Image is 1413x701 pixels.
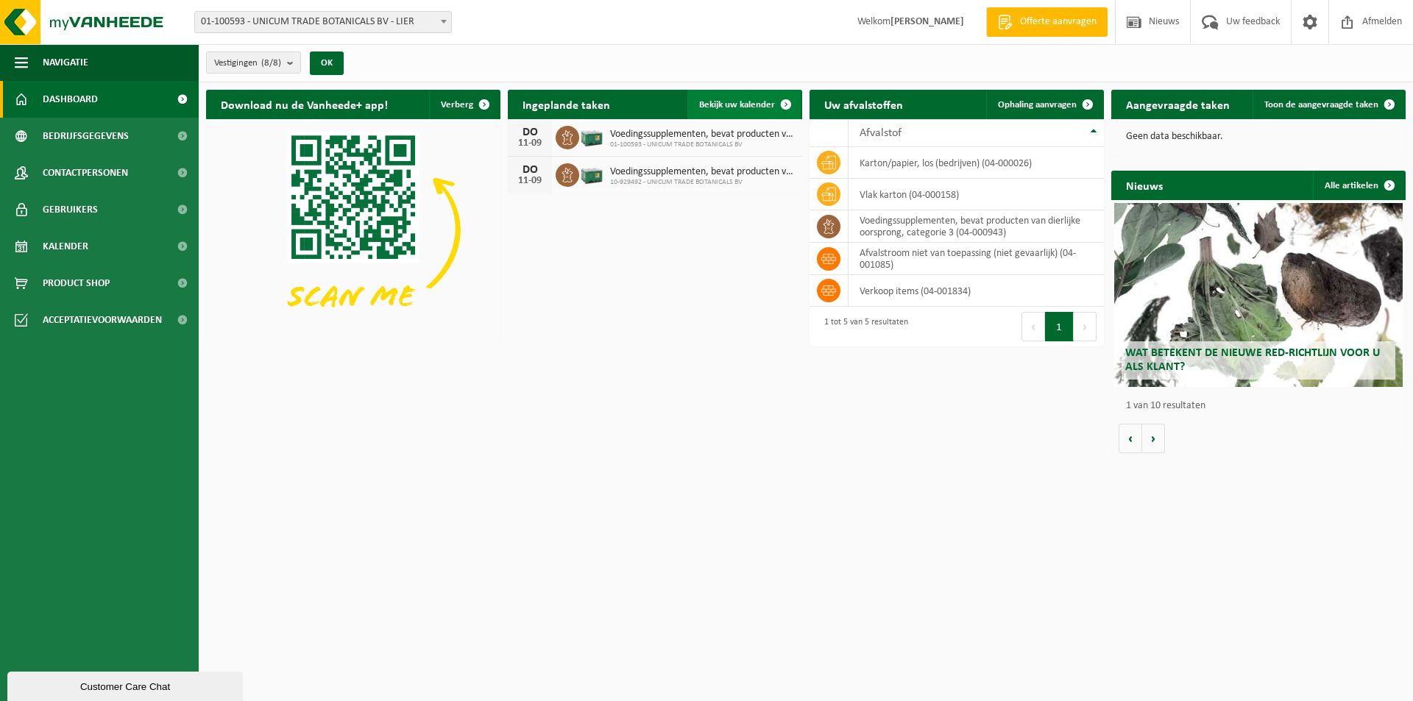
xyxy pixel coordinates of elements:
[214,52,281,74] span: Vestigingen
[849,210,1104,243] td: voedingssupplementen, bevat producten van dierlijke oorsprong, categorie 3 (04-000943)
[849,179,1104,210] td: vlak karton (04-000158)
[699,100,775,110] span: Bekijk uw kalender
[986,7,1108,37] a: Offerte aanvragen
[687,90,801,119] a: Bekijk uw kalender
[43,265,110,302] span: Product Shop
[1142,424,1165,453] button: Volgende
[1264,100,1378,110] span: Toon de aangevraagde taken
[1119,424,1142,453] button: Vorige
[817,310,908,343] div: 1 tot 5 van 5 resultaten
[610,140,795,149] span: 01-100593 - UNICUM TRADE BOTANICALS BV
[441,100,473,110] span: Verberg
[810,90,918,118] h2: Uw afvalstoffen
[206,90,403,118] h2: Download nu de Vanheede+ app!
[1045,312,1074,341] button: 1
[515,138,545,149] div: 11-09
[429,90,499,119] button: Verberg
[43,44,88,81] span: Navigatie
[579,124,604,149] img: PB-LB-0680-HPE-GN-01
[1126,132,1391,142] p: Geen data beschikbaar.
[7,669,246,701] iframe: chat widget
[43,118,129,154] span: Bedrijfsgegevens
[860,127,902,139] span: Afvalstof
[194,11,452,33] span: 01-100593 - UNICUM TRADE BOTANICALS BV - LIER
[849,275,1104,307] td: verkoop items (04-001834)
[508,90,625,118] h2: Ingeplande taken
[849,147,1104,179] td: karton/papier, los (bedrijven) (04-000026)
[610,129,795,140] span: Voedingssupplementen, bevat producten van dierlijke oorsprong, categorie 3
[849,243,1104,275] td: afvalstroom niet van toepassing (niet gevaarlijk) (04-001085)
[1021,312,1045,341] button: Previous
[610,178,795,187] span: 10-929492 - UNICUM TRADE BOTANICALS BV
[1313,171,1404,200] a: Alle artikelen
[43,228,88,265] span: Kalender
[579,161,604,186] img: PB-LB-0680-HPE-GN-01
[515,176,545,186] div: 11-09
[43,81,98,118] span: Dashboard
[1111,90,1244,118] h2: Aangevraagde taken
[261,58,281,68] count: (8/8)
[1016,15,1100,29] span: Offerte aanvragen
[195,12,451,32] span: 01-100593 - UNICUM TRADE BOTANICALS BV - LIER
[1111,171,1177,199] h2: Nieuws
[515,164,545,176] div: DO
[43,302,162,338] span: Acceptatievoorwaarden
[515,127,545,138] div: DO
[890,16,964,27] strong: [PERSON_NAME]
[1253,90,1404,119] a: Toon de aangevraagde taken
[610,166,795,178] span: Voedingssupplementen, bevat producten van dierlijke oorsprong, categorie 3
[1126,401,1398,411] p: 1 van 10 resultaten
[43,191,98,228] span: Gebruikers
[1125,347,1380,373] span: Wat betekent de nieuwe RED-richtlijn voor u als klant?
[998,100,1077,110] span: Ophaling aanvragen
[310,51,344,75] button: OK
[43,154,128,191] span: Contactpersonen
[206,51,301,74] button: Vestigingen(8/8)
[206,119,500,340] img: Download de VHEPlus App
[986,90,1102,119] a: Ophaling aanvragen
[1114,203,1403,387] a: Wat betekent de nieuwe RED-richtlijn voor u als klant?
[1074,312,1097,341] button: Next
